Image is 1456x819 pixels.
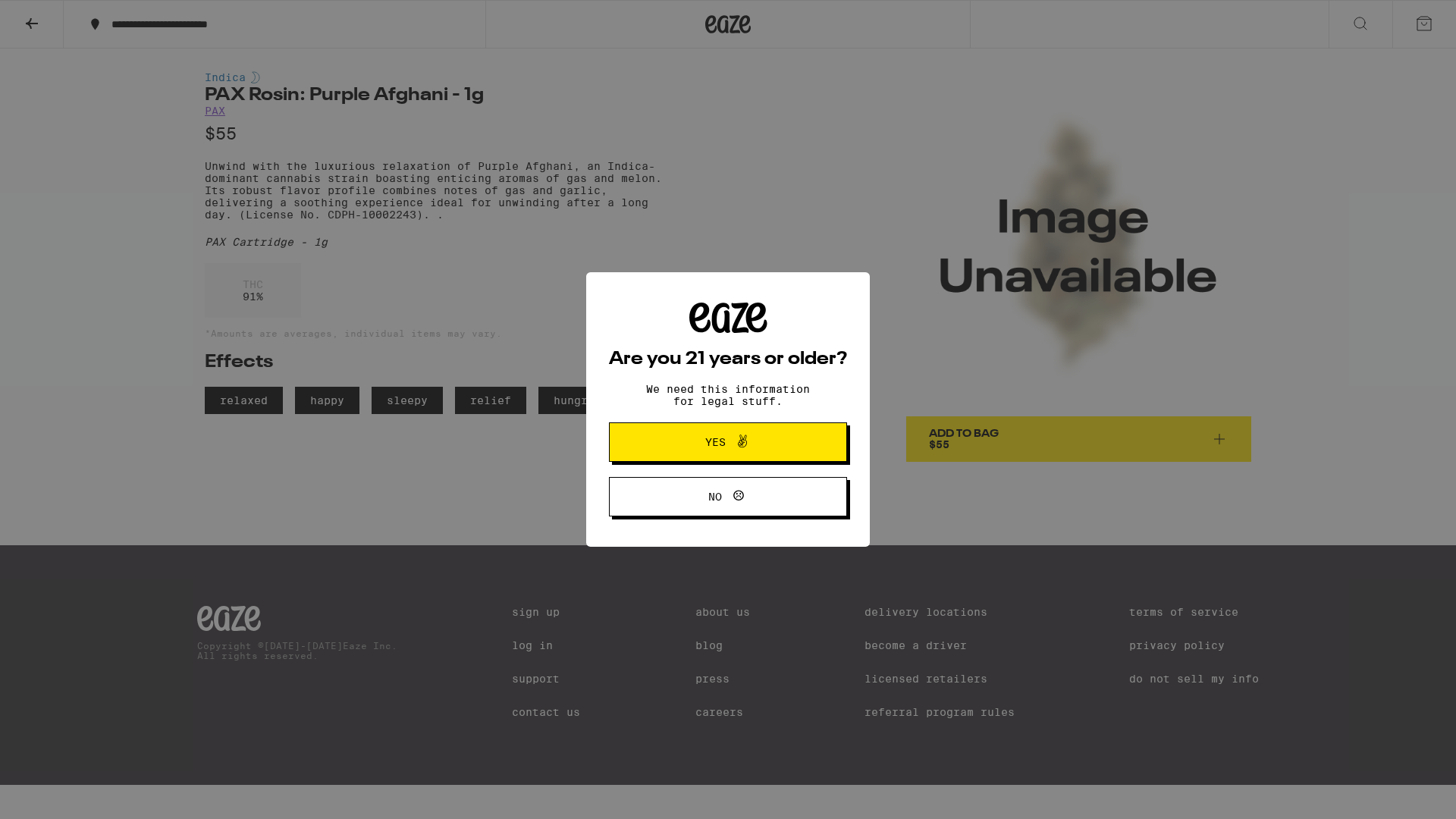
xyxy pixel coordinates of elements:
button: No [609,477,847,516]
button: Yes [609,422,847,462]
h2: Are you 21 years or older? [609,350,847,369]
span: No [708,491,722,502]
span: Yes [705,437,726,447]
p: We need this information for legal stuff. [633,383,823,407]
